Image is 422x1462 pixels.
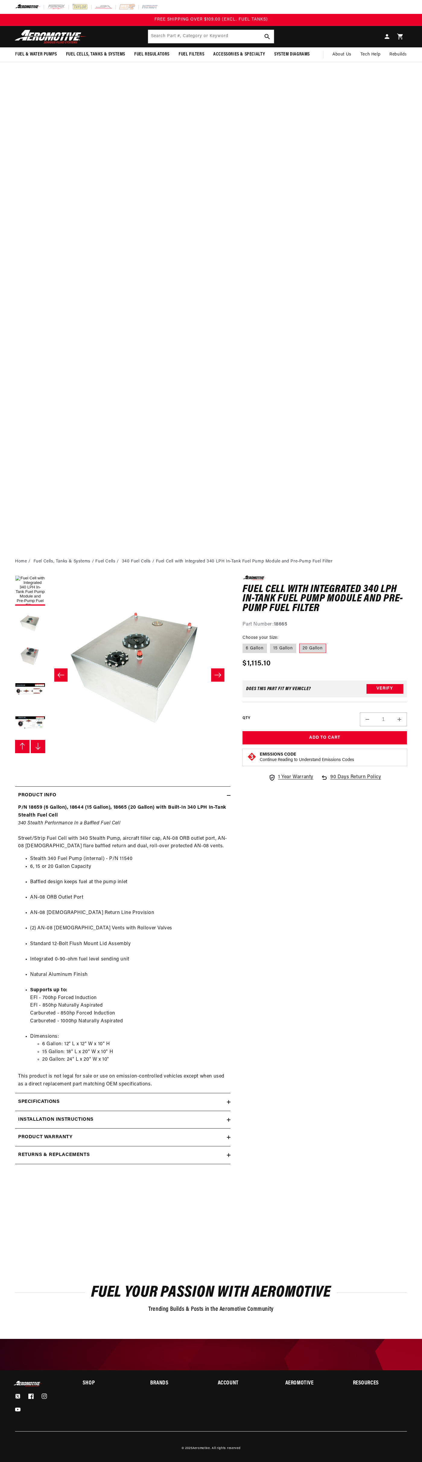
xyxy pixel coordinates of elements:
[353,1381,407,1386] summary: Resources
[18,792,56,799] h2: Product Info
[179,51,204,58] span: Fuel Filters
[243,644,267,653] label: 6 Gallon
[95,558,120,565] li: Fuel Cells
[148,1306,274,1312] span: Trending Builds & Posts in the Aeromotive Community
[243,635,279,641] legend: Choose your Size:
[18,1098,59,1106] h2: Specifications
[30,988,68,992] strong: Supports up to:
[360,51,380,58] span: Tech Help
[62,47,130,62] summary: Fuel Cells, Tanks & Systems
[213,51,265,58] span: Accessories & Specialty
[15,740,30,753] button: Slide left
[270,644,296,653] label: 15 Gallon
[15,1285,407,1300] h2: Fuel Your Passion with Aeromotive
[30,1033,227,1064] li: Dimensions:
[274,622,287,627] strong: 18665
[134,51,170,58] span: Fuel Regulators
[209,47,270,62] summary: Accessories & Specialty
[154,17,268,22] span: FREE SHIPPING OVER $109.00 (EXCL. FUEL TANKS)
[212,1447,240,1450] small: All rights reserved
[15,1146,230,1164] summary: Returns & replacements
[30,894,227,909] li: AN-08 ORB Outlet Port
[54,668,68,682] button: Slide left
[270,47,314,62] summary: System Diagrams
[15,1129,230,1146] summary: Product warranty
[18,1073,227,1088] p: This product is not legal for sale or use on emission-controlled vehicles except when used as a d...
[299,644,326,653] label: 20 Gallon
[243,621,407,629] div: Part Number:
[30,855,227,863] li: Stealth 340 Fuel Pump (internal) - P/N 11540
[247,752,257,762] img: Emissions code
[332,52,351,57] span: About Us
[246,686,311,691] div: Does This part fit My vehicle?
[15,51,57,58] span: Fuel & Water Pumps
[243,658,271,669] span: $1,115.10
[174,47,209,62] summary: Fuel Filters
[42,1056,227,1064] li: 20 Gallon: 24" L x 20" W x 10"
[30,956,227,971] li: Integrated 0-90-ohm fuel level sending unit
[150,1381,204,1386] summary: Brands
[13,1381,43,1387] img: Aeromotive
[15,708,45,738] button: Load image 5 in gallery view
[182,1447,211,1450] small: © 2025 .
[366,684,403,694] button: Verify
[218,1381,272,1386] summary: Account
[130,47,174,62] summary: Fuel Regulators
[15,609,45,639] button: Load image 2 in gallery view
[15,558,407,565] nav: breadcrumbs
[389,51,407,58] span: Rebuilds
[156,558,333,565] li: Fuel Cell with Integrated 340 LPH In-Tank Fuel Pump Module and Pre-Pump Fuel Filter
[66,51,125,58] span: Fuel Cells, Tanks & Systems
[15,675,45,705] button: Load image 4 in gallery view
[260,752,354,763] button: Emissions CodeContinue Reading to Understand Emissions Codes
[33,558,96,565] li: Fuel Cells, Tanks & Systems
[243,716,250,721] label: QTY
[13,30,88,44] img: Aeromotive
[83,1381,137,1386] summary: Shop
[330,773,381,787] span: 90 Days Return Policy
[385,47,411,62] summary: Rebuilds
[15,558,27,565] a: Home
[356,47,385,62] summary: Tech Help
[15,1093,230,1111] summary: Specifications
[30,909,227,925] li: AN-08 [DEMOGRAPHIC_DATA] Return Line Provision
[18,804,227,850] p: Street/Strip Fuel Cell with 340 Stealth Pump, aircraft filler cap, AN-08 ORB outlet port, AN-08 [...
[18,821,121,826] em: 340 Stealth Performance In a Baffled Fuel Cell
[268,773,313,781] a: 1 Year Warranty
[328,47,356,62] a: About Us
[18,805,226,818] strong: P/N 18659 (6 Gallon), 18644 (15 Gallon), 18665 (20 Gallon) with Built-In 340 LPH In-Tank Stealth ...
[15,787,230,804] summary: Product Info
[18,1133,73,1141] h2: Product warranty
[243,585,407,613] h1: Fuel Cell with Integrated 340 LPH In-Tank Fuel Pump Module and Pre-Pump Fuel Filter
[192,1447,210,1450] a: Aeromotive
[261,30,274,43] button: search button
[15,1111,230,1129] summary: Installation Instructions
[15,575,45,606] button: Load image 1 in gallery view
[15,642,45,672] button: Load image 3 in gallery view
[30,940,227,956] li: Standard 12-Bolt Flush Mount Lid Assembly
[42,1040,227,1048] li: 6 Gallon: 12" L x 12" W x 10" H
[30,878,227,894] li: Baffled design keeps fuel at the pump inlet
[42,1048,227,1056] li: 15 Gallon: 18" L x 20" W x 10" H
[31,740,45,753] button: Slide right
[260,752,296,757] strong: Emissions Code
[260,757,354,763] p: Continue Reading to Understand Emissions Codes
[30,863,227,878] li: 6, 15 or 20 Gallon Capacity
[15,575,230,774] media-gallery: Gallery Viewer
[18,1116,94,1124] h2: Installation Instructions
[243,731,407,745] button: Add to Cart
[274,51,310,58] span: System Diagrams
[211,668,224,682] button: Slide right
[148,30,274,43] input: Search by Part Number, Category or Keyword
[11,47,62,62] summary: Fuel & Water Pumps
[285,1381,339,1386] summary: Aeromotive
[321,773,381,787] a: 90 Days Return Policy
[278,773,313,781] span: 1 Year Warranty
[30,925,227,940] li: (2) AN-08 [DEMOGRAPHIC_DATA] Vents with Rollover Valves
[18,1151,90,1159] h2: Returns & replacements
